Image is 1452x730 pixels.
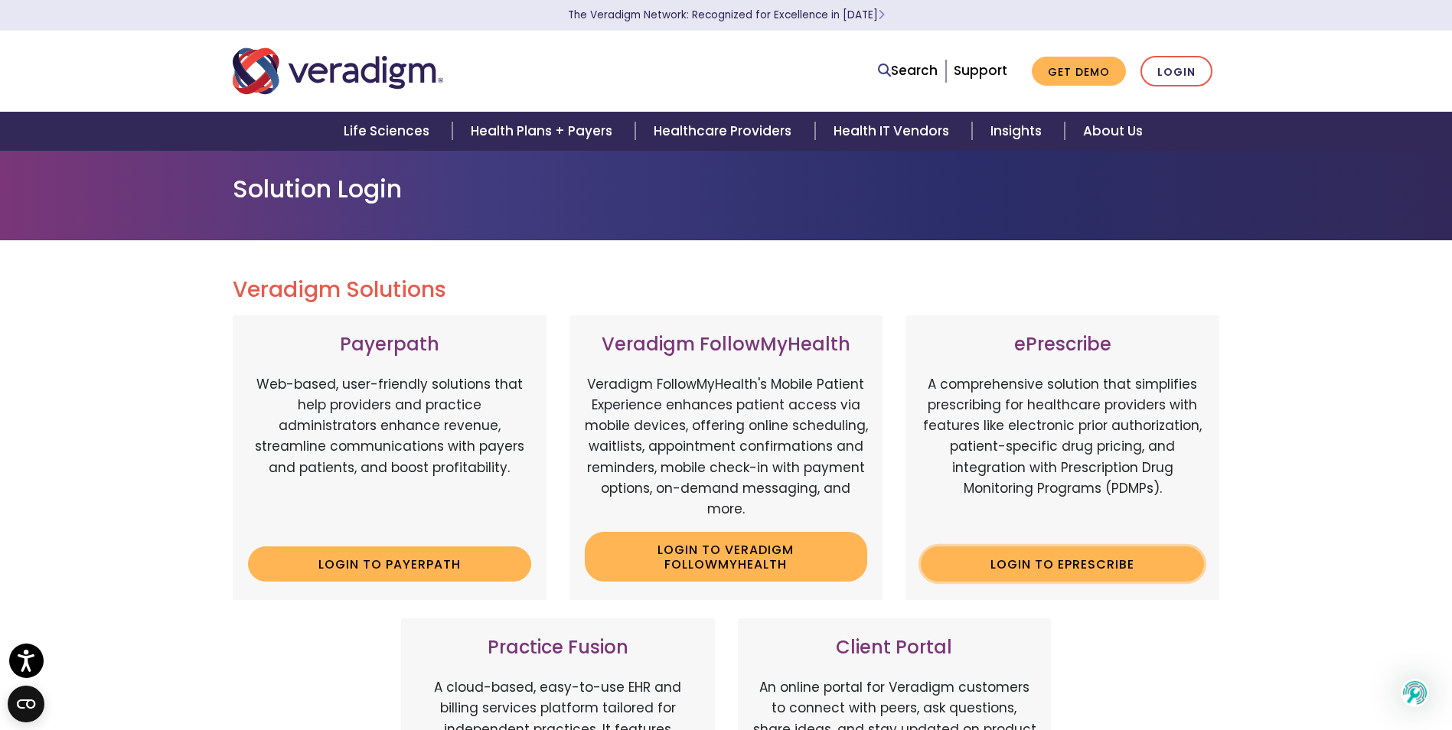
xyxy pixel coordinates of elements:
a: The Veradigm Network: Recognized for Excellence in [DATE]Learn More [568,8,885,22]
h3: Veradigm FollowMyHealth [585,334,868,356]
a: Search [878,60,938,81]
h3: Payerpath [248,334,531,356]
h3: Practice Fusion [416,637,700,659]
h1: Solution Login [233,174,1220,204]
button: Open CMP widget [8,686,44,722]
h3: Client Portal [753,637,1036,659]
a: About Us [1065,112,1161,151]
a: Get Demo [1032,57,1126,86]
a: Support [954,61,1007,80]
h2: Veradigm Solutions [233,277,1220,303]
h3: ePrescribe [921,334,1204,356]
p: Web-based, user-friendly solutions that help providers and practice administrators enhance revenu... [248,374,531,535]
a: Login to ePrescribe [921,546,1204,582]
a: Life Sciences [325,112,452,151]
a: Login to Payerpath [248,546,531,582]
p: A comprehensive solution that simplifies prescribing for healthcare providers with features like ... [921,374,1204,535]
img: Veradigm logo [233,46,443,96]
a: Login [1140,56,1212,87]
a: Health Plans + Payers [452,112,635,151]
a: Insights [972,112,1065,151]
iframe: Drift Chat Widget [1158,620,1434,712]
a: Health IT Vendors [815,112,972,151]
p: Veradigm FollowMyHealth's Mobile Patient Experience enhances patient access via mobile devices, o... [585,374,868,520]
a: Healthcare Providers [635,112,814,151]
span: Learn More [878,8,885,22]
a: Login to Veradigm FollowMyHealth [585,532,868,582]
